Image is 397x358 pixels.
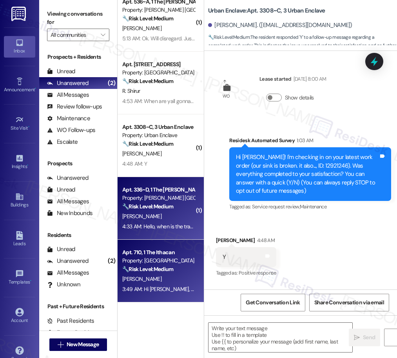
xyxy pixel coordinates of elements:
span: Maintenance [300,203,326,210]
div: Past Residents [47,317,94,325]
span: Share Conversation via email [314,298,384,307]
button: Share Conversation via email [309,294,389,311]
span: Positive response [239,269,276,276]
span: Get Conversation Link [246,298,300,307]
strong: 🔧 Risk Level: Medium [122,15,173,22]
a: Inbox [4,36,35,57]
a: Site Visit • [4,113,35,134]
div: [PERSON_NAME] [216,236,276,247]
span: • [35,86,36,91]
div: Unanswered [47,174,89,182]
span: [PERSON_NAME] [122,150,161,157]
a: Leads [4,229,35,250]
div: Unread [47,245,75,253]
strong: 🔧 Risk Level: Medium [122,266,173,273]
a: Insights • [4,152,35,173]
span: Send [363,333,375,342]
div: Review follow-ups [47,103,102,111]
div: Property: [GEOGRAPHIC_DATA] [122,69,195,77]
div: 4:53 AM: When are yall gonna be coming? [122,98,219,105]
div: 4:48 AM: Y [122,160,147,167]
button: Send [349,329,380,346]
div: Property: [PERSON_NAME] [GEOGRAPHIC_DATA][PERSON_NAME] [122,194,195,202]
a: Account [4,306,35,327]
div: Tagged as: [216,267,276,278]
div: [DATE] 8:00 AM [292,75,326,83]
strong: 🔧 Risk Level: Medium [208,34,250,40]
div: Past + Future Residents [39,302,117,311]
span: • [28,124,29,130]
div: All Messages [47,197,89,206]
div: 5:13 AM: Ok. Will disregard. Just makes me second-guess every time if the payment actually went t... [122,35,363,42]
span: • [27,163,28,168]
div: Property: [PERSON_NAME] [GEOGRAPHIC_DATA] [122,6,195,14]
strong: 🔧 Risk Level: Medium [122,203,173,210]
div: Escalate [47,138,78,146]
span: [PERSON_NAME] [122,213,161,220]
span: Service request review , [252,203,300,210]
div: Hi [PERSON_NAME]! I'm checking in on your latest work order (our sink is broken. it also..., ID: ... [236,153,379,195]
div: All Messages [47,91,89,99]
span: [PERSON_NAME] [122,275,161,282]
div: Property: [GEOGRAPHIC_DATA] [122,257,195,265]
div: Residents [39,231,117,239]
div: WO Follow-ups [47,126,95,134]
div: Unanswered [47,257,89,265]
strong: 🔧 Risk Level: Medium [122,140,173,147]
i:  [58,342,63,348]
div: (2) [106,255,117,267]
div: 4:48 AM [255,236,275,244]
div: Prospects + Residents [39,53,117,61]
div: Apt. 336~D, 1 The [PERSON_NAME] St. [PERSON_NAME] [122,186,195,194]
span: : The resident responded 'Y' to a follow-up message regarding a completed work order. This indica... [208,33,397,58]
div: Apt. 710, 1 The Ithacan [122,248,195,257]
div: Unknown [47,280,80,289]
div: Maintenance [47,114,90,123]
a: Buildings [4,190,35,211]
div: Unread [47,186,75,194]
button: New Message [49,338,107,351]
div: Tagged as: [229,201,391,212]
label: Viewing conversations for [47,8,109,29]
div: Unread [47,67,75,76]
i:  [354,334,360,341]
b: Urban Enclave: Apt. 3308~C, 3 Urban Enclave [208,7,325,15]
span: R. Shirur [122,87,140,94]
div: Apt. [STREET_ADDRESS] [122,60,195,69]
div: Apt. 3308~C, 3 Urban Enclave [122,123,195,131]
div: Residesk Automated Survey [229,136,391,147]
div: New Inbounds [47,209,92,217]
div: (2) [106,77,117,89]
div: 1:03 AM [295,136,313,145]
span: New Message [67,340,99,349]
button: Get Conversation Link [241,294,305,311]
div: Unanswered [47,79,89,87]
div: Property: Urban Enclave [122,131,195,139]
div: Lease started [259,75,326,86]
div: Prospects [39,159,117,168]
img: ResiDesk Logo [11,7,27,21]
strong: 🔧 Risk Level: Medium [122,78,173,85]
span: [PERSON_NAME] [122,25,161,32]
label: Show details [285,94,314,102]
i:  [101,32,105,38]
a: Templates • [4,267,35,288]
div: All Messages [47,269,89,277]
input: All communities [51,29,97,41]
div: Future Residents [47,329,100,337]
div: Y [223,253,226,261]
div: [PERSON_NAME]. ([EMAIL_ADDRESS][DOMAIN_NAME]) [208,21,352,29]
div: WO [223,92,230,100]
span: • [30,278,31,284]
